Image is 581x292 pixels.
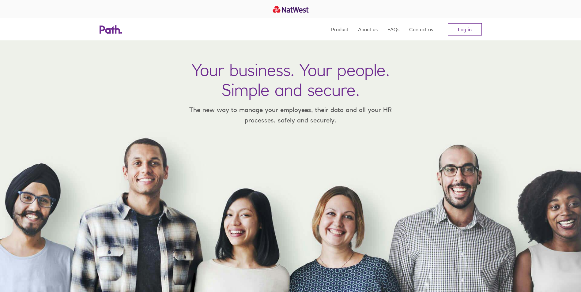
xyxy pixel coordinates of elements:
h1: Your business. Your people. Simple and secure. [192,60,390,100]
a: FAQs [387,18,399,40]
a: Contact us [409,18,433,40]
a: Log in [448,23,482,36]
a: Product [331,18,348,40]
a: About us [358,18,378,40]
p: The new way to manage your employees, their data and all your HR processes, safely and securely. [180,105,401,125]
